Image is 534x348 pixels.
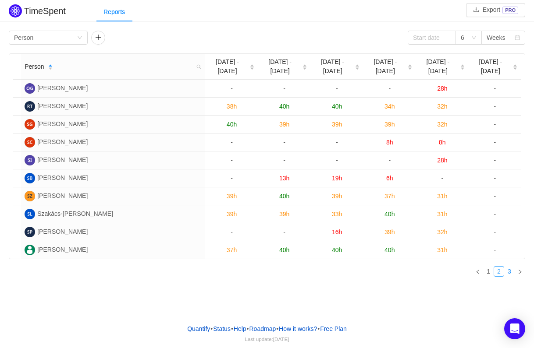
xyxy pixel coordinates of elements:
span: 31h [437,246,447,253]
a: 3 [505,267,514,276]
span: - [494,246,496,253]
span: 34h [384,103,395,110]
span: - [494,228,496,236]
li: 2 [494,266,504,277]
span: 16h [332,228,342,236]
div: Sort [513,63,518,69]
span: - [494,157,496,164]
li: Previous Page [473,266,483,277]
span: [DATE] - [DATE] [314,57,351,76]
i: icon: caret-up [302,63,307,66]
a: Help [233,322,247,335]
span: [DATE] [273,336,289,342]
i: icon: caret-up [460,63,465,66]
li: Next Page [515,266,525,277]
a: 2 [494,267,504,276]
a: Status [213,322,231,335]
li: 3 [504,266,515,277]
span: 28h [437,157,447,164]
div: Sort [355,63,360,69]
span: - [231,139,233,146]
i: icon: left [475,269,481,274]
img: RT [25,101,35,112]
span: 13h [279,175,289,182]
span: - [336,157,338,164]
span: [PERSON_NAME] [37,102,88,109]
span: 40h [279,103,289,110]
span: - [231,175,233,182]
div: 6 [461,31,464,44]
span: 8h [386,139,393,146]
li: 1 [483,266,494,277]
span: 39h [279,121,289,128]
span: - [388,157,391,164]
span: - [231,157,233,164]
img: SL [25,209,35,219]
span: 38h [227,103,237,110]
img: SZ [25,191,35,201]
span: - [494,139,496,146]
span: • [317,325,320,332]
div: Sort [48,63,53,69]
span: • [247,325,249,332]
span: 40h [384,246,395,253]
img: VÁ [25,245,35,255]
i: icon: caret-down [407,67,412,69]
span: - [494,85,496,92]
span: - [283,85,285,92]
span: 31h [437,193,447,200]
img: OG [25,83,35,94]
i: icon: right [517,269,523,274]
a: 1 [484,267,493,276]
i: icon: caret-down [460,67,465,69]
span: [DATE] - [DATE] [420,57,456,76]
img: SC [25,137,35,148]
a: Roadmap [249,322,277,335]
button: icon: plus [91,31,105,45]
span: 40h [332,103,342,110]
span: - [283,139,285,146]
img: SB [25,173,35,183]
span: - [494,121,496,128]
span: - [441,175,444,182]
i: icon: caret-down [302,67,307,69]
div: Reports [96,2,132,22]
span: 28h [437,85,447,92]
i: icon: caret-down [48,67,53,69]
span: [PERSON_NAME] [37,174,88,181]
i: icon: caret-up [407,63,412,66]
span: 39h [332,121,342,128]
i: icon: calendar [515,35,520,41]
span: [PERSON_NAME] [37,84,88,91]
span: 40h [227,121,237,128]
div: Sort [302,63,307,69]
i: icon: caret-up [48,63,53,66]
span: 32h [437,228,447,236]
span: 39h [384,228,395,236]
a: Quantify [187,322,210,335]
span: • [231,325,233,332]
button: Free Plan [320,322,347,335]
i: icon: caret-up [249,63,254,66]
span: [PERSON_NAME] [37,192,88,199]
span: - [388,85,391,92]
span: 39h [227,193,237,200]
i: icon: caret-up [513,63,518,66]
i: icon: search [193,54,205,79]
span: 19h [332,175,342,182]
span: Person [25,62,44,71]
span: [DATE] - [DATE] [209,57,246,76]
span: Szakács-[PERSON_NAME] [37,210,113,217]
span: 31h [437,211,447,218]
span: - [231,228,233,236]
button: icon: downloadExportPRO [466,3,525,17]
span: - [494,211,496,218]
div: Sort [460,63,465,69]
span: [DATE] - [DATE] [367,57,404,76]
span: - [283,228,285,236]
img: Quantify logo [9,4,22,18]
span: 6h [386,175,393,182]
span: 40h [279,246,289,253]
span: [DATE] - [DATE] [262,57,299,76]
img: SP [25,227,35,237]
